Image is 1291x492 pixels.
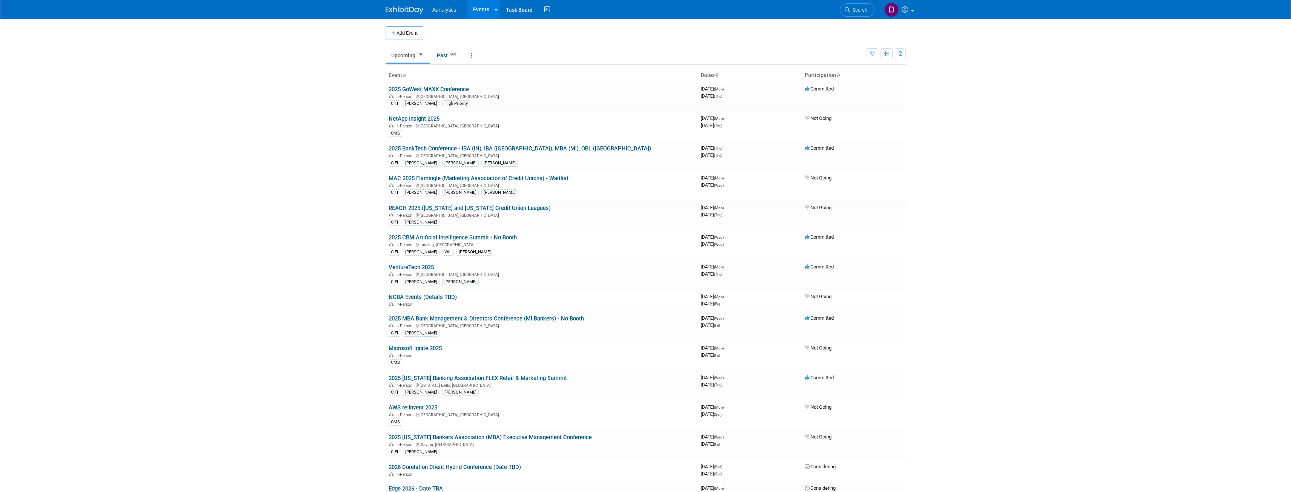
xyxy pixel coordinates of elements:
a: Sort by Start Date [715,72,718,78]
span: (Mon) [714,405,724,409]
div: CIFI [389,330,400,337]
span: In-Person [395,242,415,247]
span: (Fri) [714,323,720,328]
span: Not Going [805,115,832,121]
span: - [725,375,726,380]
span: (Thu) [714,124,722,128]
span: - [725,434,726,440]
span: (Wed) [714,242,724,247]
img: In-Person Event [389,153,394,157]
span: [DATE] [701,464,724,469]
a: 2026 Corelation Client Hybrid Conference (Date TBD) [389,464,521,471]
span: (Mon) [714,295,724,299]
span: [DATE] [701,93,722,99]
span: (Thu) [714,383,722,387]
span: (Thu) [714,272,722,276]
a: Sort by Event Name [402,72,406,78]
img: ExhibitDay [386,6,423,14]
a: MAC 2025 Flamingle (Marketing Association of Credit Unions) - Waitlist [389,175,568,182]
a: 2025 [US_STATE] Bankers Association (MBA) Executive Management Conference [389,434,592,441]
div: [PERSON_NAME] [403,249,440,256]
span: (Mon) [714,346,724,350]
span: Considering [805,485,836,491]
img: In-Person Event [389,94,394,98]
div: [PERSON_NAME] [403,100,440,107]
span: [DATE] [701,375,726,380]
img: In-Person Event [389,442,394,446]
a: Microsoft Ignite 2025 [389,345,442,352]
a: NCBA Events (Details TBD) [389,294,457,300]
span: Committed [805,234,834,240]
div: [GEOGRAPHIC_DATA], [GEOGRAPHIC_DATA] [389,411,695,417]
span: Search [850,7,867,13]
span: 18 [416,52,424,57]
div: CIFI [389,279,400,285]
span: (Mon) [714,206,724,210]
a: Past200 [431,48,464,63]
div: CIFI [389,189,400,196]
th: Dates [698,69,802,82]
span: (Mon) [714,176,724,180]
span: (Sun) [714,465,722,469]
div: [GEOGRAPHIC_DATA], [GEOGRAPHIC_DATA] [389,322,695,328]
span: Committed [805,375,834,380]
img: In-Person Event [389,472,394,476]
div: Lansing, [GEOGRAPHIC_DATA] [389,241,695,247]
span: [DATE] [701,404,726,410]
button: Add Event [386,26,423,40]
span: - [725,86,726,92]
span: (Sun) [714,472,722,476]
span: (Mon) [714,265,724,269]
span: Committed [805,86,834,92]
span: (Fri) [714,442,720,446]
span: [DATE] [701,86,726,92]
img: In-Person Event [389,302,394,306]
span: Not Going [805,294,832,299]
span: - [725,315,726,321]
div: [PERSON_NAME] [403,330,440,337]
span: [DATE] [701,485,726,491]
div: [PERSON_NAME] [403,219,440,226]
span: - [725,175,726,181]
div: [PERSON_NAME] [403,160,440,167]
span: Not Going [805,434,832,440]
span: (Wed) [714,316,724,320]
div: CIFI [389,449,400,455]
div: [PERSON_NAME] [442,160,479,167]
a: 2025 GoWest MAXX Conference [389,86,469,93]
a: VentureTech 2025 [389,264,434,271]
span: (Fri) [714,302,720,306]
div: [PERSON_NAME] [403,279,440,285]
img: In-Person Event [389,183,394,187]
span: (Mon) [714,486,724,490]
span: Committed [805,145,834,151]
span: - [725,485,726,491]
a: Edge 2026 - Date TBA [389,485,443,492]
div: CMS [389,419,402,426]
span: In-Person [395,412,415,417]
div: CIFI [389,160,400,167]
span: In-Person [395,124,415,129]
span: In-Person [395,94,415,99]
span: [DATE] [701,322,720,328]
a: 2025 CBM Artificial Intelligence Summit - No Booth [389,234,517,241]
span: (Sat) [714,412,721,417]
span: [DATE] [701,264,726,270]
span: [DATE] [701,352,720,358]
div: [PERSON_NAME] [403,189,440,196]
div: [PERSON_NAME] [403,389,440,396]
div: Clayton, [GEOGRAPHIC_DATA] [389,441,695,447]
span: - [723,145,724,151]
span: Not Going [805,404,832,410]
span: [DATE] [701,301,720,307]
span: (Wed) [714,435,724,439]
span: [DATE] [701,205,726,210]
span: In-Person [395,302,415,307]
span: [DATE] [701,345,726,351]
span: In-Person [395,153,415,158]
span: [DATE] [701,271,722,277]
div: [PERSON_NAME] [481,189,518,196]
span: [DATE] [701,315,726,321]
div: CIFI [389,389,400,396]
span: [DATE] [701,294,726,299]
